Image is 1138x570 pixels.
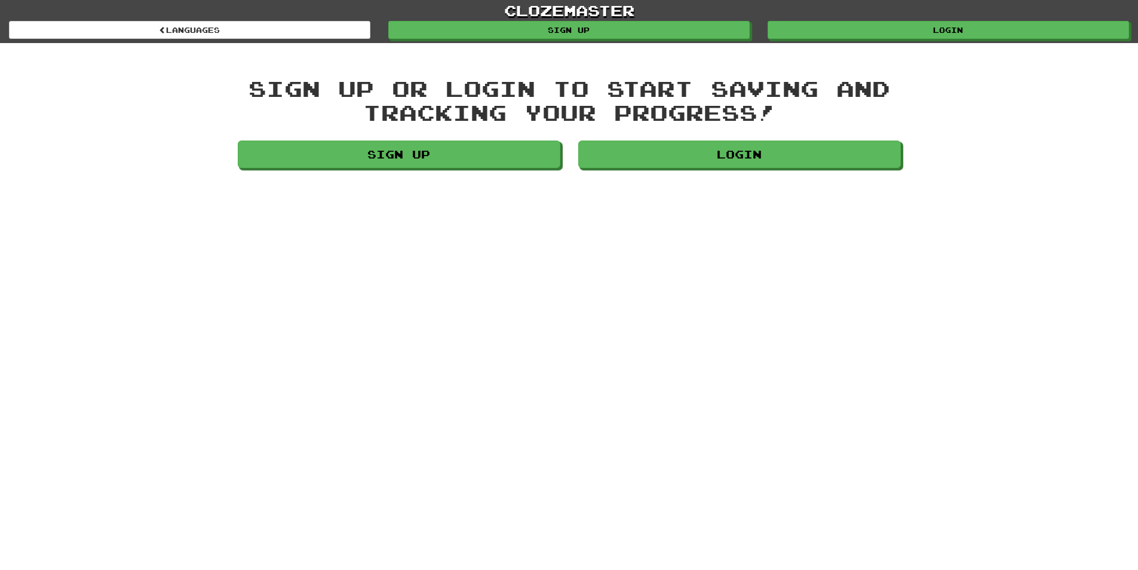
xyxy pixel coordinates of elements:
a: Login [578,141,901,168]
a: Login [768,21,1129,39]
a: Sign up [238,141,560,168]
a: Sign up [388,21,750,39]
a: Languages [9,21,370,39]
div: Sign up or login to start saving and tracking your progress! [238,77,901,124]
